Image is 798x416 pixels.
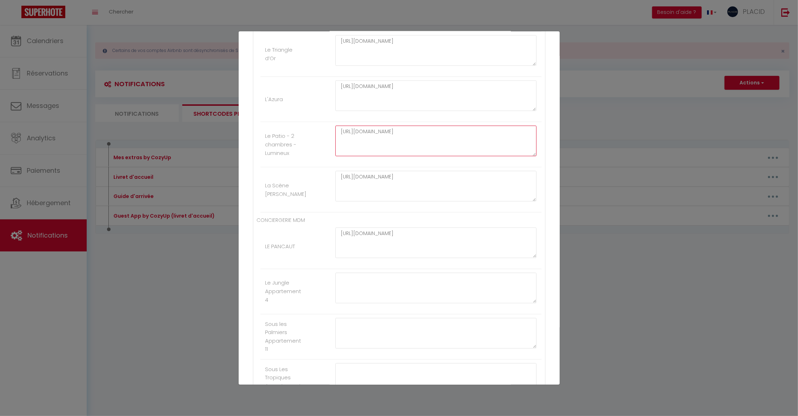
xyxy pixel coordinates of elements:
label: Le Patio - 2 chambres - Lumineux [265,132,303,157]
label: LE PANCAUT [265,242,295,251]
label: L'Azura [265,95,283,104]
label: Sous les Palmiers Appartement 11 [265,320,303,354]
label: La Scène [PERSON_NAME] [265,181,306,198]
label: Le Jungle Appartement 4 [265,279,303,304]
label: CONCIERGERIE MDM [257,216,305,224]
label: Sous Les Tropiques Appartement 12 [265,365,303,399]
label: Le Triangle d’Or [265,46,303,62]
button: Ouvrir le widget de chat LiveChat [6,3,27,24]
